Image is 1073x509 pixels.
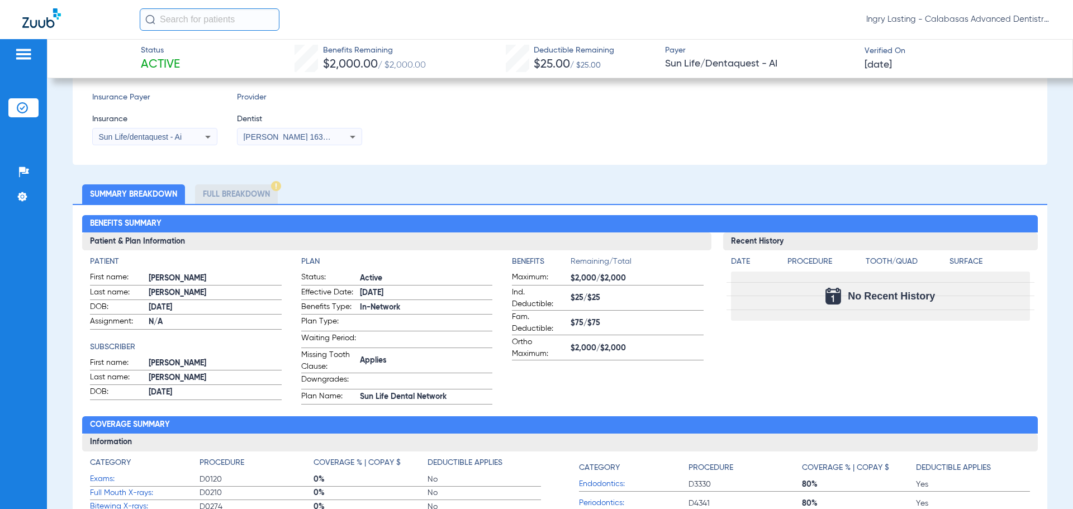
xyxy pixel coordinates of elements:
span: Sun Life Dental Network [360,391,492,403]
app-breakdown-title: Category [579,457,689,478]
app-breakdown-title: Tooth/Quad [866,256,946,272]
app-breakdown-title: Date [731,256,778,272]
span: Active [141,57,180,73]
span: Downgrades: [301,374,356,389]
app-breakdown-title: Procedure [200,457,314,473]
app-breakdown-title: Deductible Applies [916,457,1030,478]
span: No [428,474,542,485]
h4: Procedure [200,457,244,469]
span: First name: [90,272,145,285]
span: Last name: [90,372,145,385]
span: Status: [301,272,356,285]
h4: Procedure [787,256,862,268]
app-breakdown-title: Procedure [689,457,803,478]
span: Verified On [865,45,1055,57]
h4: Subscriber [90,341,281,353]
span: 80% [802,498,916,509]
span: No [428,487,542,498]
span: Waiting Period: [301,332,356,348]
h3: Recent History [723,232,1038,250]
h4: Category [90,457,131,469]
span: Insurance Payer [92,92,217,103]
h4: Surface [949,256,1029,268]
span: $2,000.00 [323,59,378,70]
span: $2,000/$2,000 [571,273,703,284]
span: [PERSON_NAME] [149,287,281,299]
h3: Patient & Plan Information [82,232,711,250]
span: [PERSON_NAME] 1639402225 [243,132,353,141]
span: Dentist [237,113,362,125]
h4: Patient [90,256,281,268]
li: Full Breakdown [195,184,278,204]
app-breakdown-title: Coverage % | Copay $ [802,457,916,478]
span: DOB: [90,386,145,399]
img: Calendar [825,288,841,305]
span: 80% [802,479,916,490]
span: Benefits Type: [301,301,356,315]
span: Assignment: [90,316,145,329]
app-breakdown-title: Surface [949,256,1029,272]
span: Last name: [90,287,145,300]
span: No Recent History [848,291,935,302]
span: [PERSON_NAME] [149,358,281,369]
img: Zuub Logo [22,8,61,28]
app-breakdown-title: Coverage % | Copay $ [314,457,428,473]
span: [DATE] [865,58,892,72]
img: Hazard [271,181,281,191]
span: First name: [90,357,145,370]
span: Payer [665,45,855,56]
span: D0120 [200,474,314,485]
h4: Category [579,462,620,474]
span: 0% [314,487,428,498]
span: Ortho Maximum: [512,336,567,360]
span: Ind. Deductible: [512,287,567,310]
span: Provider [237,92,362,103]
h4: Deductible Applies [428,457,502,469]
span: Fam. Deductible: [512,311,567,335]
span: Deductible Remaining [534,45,614,56]
h2: Coverage Summary [82,416,1037,434]
span: Active [360,273,492,284]
span: [PERSON_NAME] [149,273,281,284]
span: Maximum: [512,272,567,285]
h4: Plan [301,256,492,268]
app-breakdown-title: Procedure [787,256,862,272]
span: Exams: [90,473,200,485]
span: Ingry Lasting - Calabasas Advanced Dentistry [866,14,1051,25]
span: [DATE] [149,387,281,398]
span: DOB: [90,301,145,315]
h2: Benefits Summary [82,215,1037,233]
span: Plan Type: [301,316,356,331]
span: $75/$75 [571,317,703,329]
span: D0210 [200,487,314,498]
h4: Deductible Applies [916,462,991,474]
span: Yes [916,498,1030,509]
h4: Coverage % | Copay $ [802,462,889,474]
span: Benefits Remaining [323,45,426,56]
span: [DATE] [149,302,281,313]
h4: Procedure [689,462,733,474]
span: Sun Life/Dentaquest - AI [665,57,855,71]
h4: Coverage % | Copay $ [314,457,401,469]
h4: Date [731,256,778,268]
span: Effective Date: [301,287,356,300]
span: N/A [149,316,281,328]
span: Full Mouth X-rays: [90,487,200,499]
span: Periodontics: [579,497,689,509]
iframe: Chat Widget [1017,455,1073,509]
span: Plan Name: [301,391,356,404]
span: $25/$25 [571,292,703,304]
span: Insurance [92,113,217,125]
app-breakdown-title: Deductible Applies [428,457,542,473]
h4: Tooth/Quad [866,256,946,268]
img: Search Icon [145,15,155,25]
span: $2,000/$2,000 [571,342,703,354]
input: Search for patients [140,8,279,31]
span: [PERSON_NAME] [149,372,281,384]
span: Endodontics: [579,478,689,490]
span: Status [141,45,180,56]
